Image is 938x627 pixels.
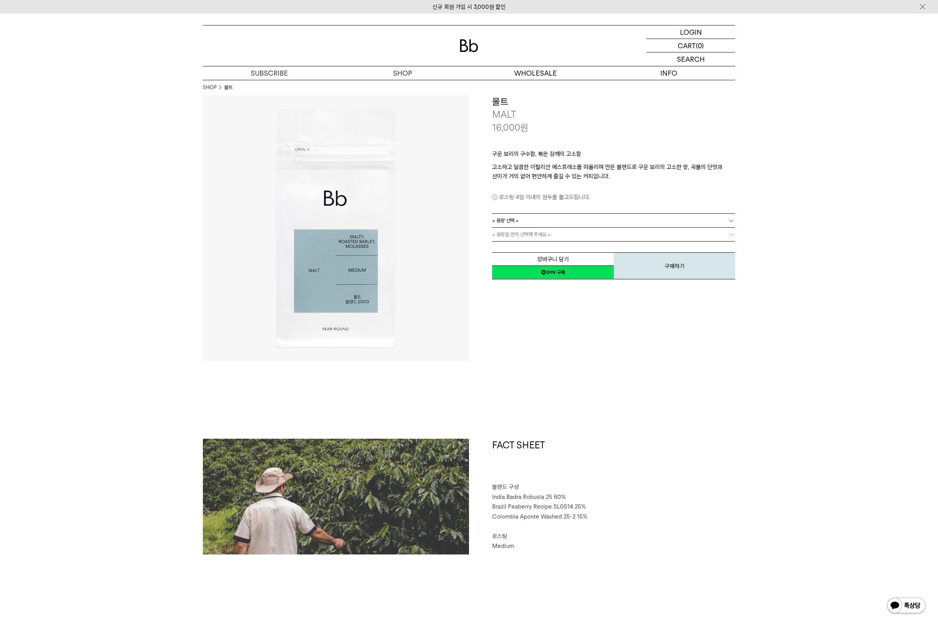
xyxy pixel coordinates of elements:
[336,66,469,80] a: SHOP
[886,597,926,615] img: 카카오톡 채널 1:1 채팅 버튼
[492,483,519,490] span: 블렌드 구성
[678,39,696,52] p: CART
[646,39,735,52] a: CART (0)
[492,265,614,279] a: 새창
[203,66,336,80] a: SUBSCRIBE
[203,439,469,554] img: 몰트
[646,25,735,39] a: LOGIN
[224,84,233,91] li: 몰트
[492,95,735,108] h3: 몰트
[492,439,735,483] h1: FACT SHEET
[492,214,519,227] span: = 용량 선택 =
[492,193,735,202] p: 로스팅 4일 이내의 원두를 출고드립니다.
[614,252,735,279] button: 구매하기
[492,252,614,266] button: 장바구니 담기
[492,523,496,530] span: ⠀
[492,533,507,540] span: 로스팅
[492,121,528,134] p: 16,000
[203,84,216,91] a: SHOP
[520,122,528,133] span: 원
[492,513,587,520] span: Colombia Aponte Washed 25-2 15%
[469,66,602,80] p: WHOLESALE
[492,493,566,500] span: India Badra Robusta 25 60%
[492,149,735,162] p: 구운 보리의 구수함, 볶은 참깨의 고소함
[492,228,551,241] span: = 용량을 먼저 선택해 주세요 =
[680,25,702,39] p: LOGIN
[602,66,735,80] p: INFO
[492,542,514,549] span: Medium
[492,503,586,510] span: Brazil Peaberry Recipe SL0514 25%
[203,95,469,362] img: 몰트
[492,162,735,181] p: 고소하고 달콤한 이탈리안 에스프레소를 떠올리며 만든 블렌드로 구운 보리의 고소한 향, 곡물의 단맛과 산미가 거의 없어 편안하게 즐길 수 있는 커피입니다.
[492,108,735,121] p: MALT
[460,39,478,52] img: 로고
[432,3,506,10] a: 신규 회원 가입 시 3,000원 할인
[696,39,704,52] p: (0)
[677,52,705,66] p: SEARCH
